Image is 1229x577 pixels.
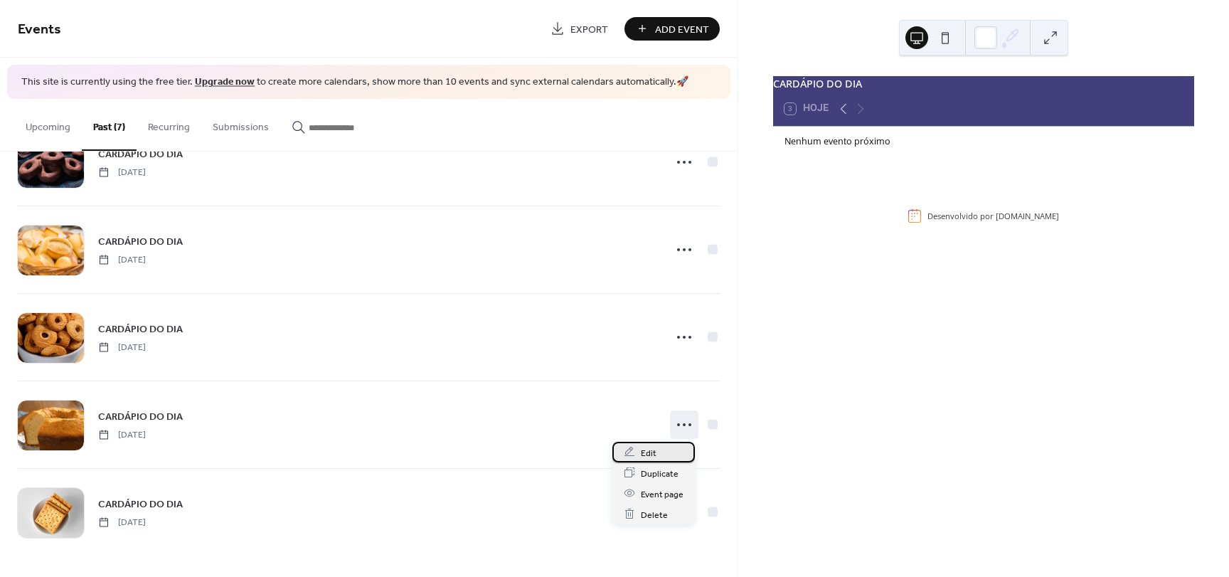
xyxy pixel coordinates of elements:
[98,146,183,162] a: CARDÁPIO DO DIA
[98,516,146,529] span: [DATE]
[655,22,709,37] span: Add Event
[98,253,146,266] span: [DATE]
[98,147,183,162] span: CARDÁPIO DO DIA
[21,75,688,90] span: This site is currently using the free tier. to create more calendars, show more than 10 events an...
[641,466,679,481] span: Duplicate
[98,166,146,179] span: [DATE]
[641,487,683,502] span: Event page
[570,22,608,37] span: Export
[641,445,656,460] span: Edit
[98,322,183,337] span: CARDÁPIO DO DIA
[927,211,1059,221] div: Desenvolvido por
[82,99,137,151] button: Past (7)
[14,99,82,149] button: Upcoming
[98,321,183,337] a: CARDÁPIO DO DIA
[98,496,183,512] a: CARDÁPIO DO DIA
[996,211,1059,221] a: [DOMAIN_NAME]
[784,135,1183,149] div: Nenhum evento próximo
[98,428,146,441] span: [DATE]
[98,341,146,354] span: [DATE]
[137,99,201,149] button: Recurring
[540,17,619,41] a: Export
[18,16,61,43] span: Events
[98,234,183,249] span: CARDÁPIO DO DIA
[641,507,668,522] span: Delete
[98,409,183,424] span: CARDÁPIO DO DIA
[98,408,183,425] a: CARDÁPIO DO DIA
[98,497,183,512] span: CARDÁPIO DO DIA
[624,17,720,41] button: Add Event
[195,73,255,92] a: Upgrade now
[773,76,1194,92] div: CARDÁPIO DO DIA
[98,233,183,250] a: CARDÁPIO DO DIA
[201,99,280,149] button: Submissions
